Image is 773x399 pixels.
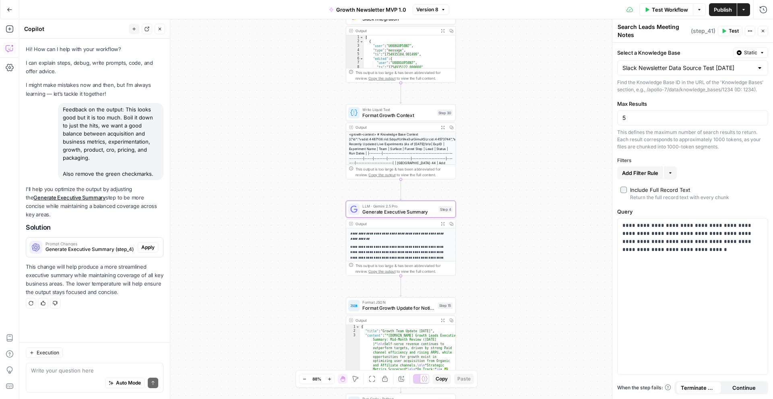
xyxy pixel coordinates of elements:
[346,52,364,57] div: 5
[368,173,395,177] span: Copy the output
[355,124,436,130] div: Output
[362,203,436,209] span: LLM · Gemini 2.5 Pro
[355,325,360,329] span: Toggle code folding, rows 1 through 4
[346,35,364,40] div: 1
[346,132,456,194] div: <growth-context> # Knowledge Base Context [{"id":"vsdid:4487106:rid:SdquYUr9ke3urGimuXSLr:cid:445...
[355,263,453,274] div: This output is too large & has been abbreviated for review. to view the full content.
[362,208,436,215] span: Generate Executive Summary
[58,103,163,180] div: Feedback on the output: This looks good but it is too much. Boil it down to just the hits, we wan...
[26,224,163,231] h2: Solution
[368,269,395,274] span: Copy the output
[622,169,658,177] span: Add Filter Rule
[26,59,163,76] p: I can explain steps, debug, write prompts, code, and offer advice.
[355,221,436,226] div: Output
[138,242,158,253] button: Apply
[617,384,671,391] a: When the step fails:
[457,375,471,383] span: Paste
[346,39,364,44] div: 2
[622,64,753,72] input: Slack Newsletter Data Source Test 07/29/2025
[721,381,767,394] button: Continue
[26,45,163,53] p: Hi! How can I help with your workflow?
[350,12,358,20] img: Slack-mark-RGB.png
[346,8,456,83] div: Slack IntegrationStep 40Output[ { "user":"U088GUP58N7", "type":"message", "ts":"1754935104.981499...
[400,276,402,296] g: Edge from step_4 to step_15
[454,374,474,384] button: Paste
[639,3,693,16] button: Test Workflow
[744,49,757,56] span: Static
[438,302,453,309] div: Step 15
[346,329,360,333] div: 2
[362,111,434,119] span: Format Growth Context
[620,187,627,193] input: Include Full Record TextReturn the full record text with every chunk
[617,208,768,216] label: Query
[26,185,163,219] p: I'll help you optimize the output by adjusting the step to be more concise while maintaining a ba...
[346,325,360,329] div: 1
[617,157,768,164] div: Filters
[346,104,456,179] div: Write Liquid TextFormat Growth ContextStep 30Output<growth-context> # Knowledge Base Context [{"i...
[360,35,364,40] span: Toggle code folding, rows 1 through 120
[24,25,126,33] div: Copilot
[400,179,402,200] g: Edge from step_30 to step_4
[45,242,134,246] span: Prompt Changes
[362,107,434,112] span: Write Liquid Text
[732,384,756,392] span: Continue
[105,378,145,388] button: Auto Mode
[26,263,163,297] p: This change will help produce a more streamlined executive summary while maintaining coverage of ...
[714,6,732,14] span: Publish
[400,372,402,393] g: Edge from step_15 to step_34
[413,4,449,15] button: Version 8
[617,129,768,150] div: This defines the maximum number of search results to return. Each result corresponds to approxima...
[355,317,436,323] div: Output
[312,376,321,382] span: 88%
[324,3,411,16] button: Growth Newsletter MVP 1.0
[355,70,453,81] div: This output is too large & has been abbreviated for review. to view the full content.
[436,375,448,383] span: Copy
[439,206,453,212] div: Step 4
[617,167,663,179] button: Add Filter Rule
[346,297,456,372] div: Format JSONFormat Growth Update for NotionStep 15Output{ "title":"Growth Team Update [DATE]", "co...
[346,61,364,65] div: 7
[718,26,742,36] button: Test
[437,13,453,19] div: Step 40
[346,48,364,53] div: 4
[362,15,434,23] span: Slack Integration
[691,27,715,35] span: ( step_41 )
[630,186,690,194] div: Include Full Record Text
[362,304,435,312] span: Format Growth Update for Notion
[346,57,364,61] div: 6
[355,28,436,33] div: Output
[618,23,689,39] textarea: Search Leads Meeting Notes
[336,6,406,14] span: Growth Newsletter MVP 1.0
[733,47,768,58] button: Static
[360,57,364,61] span: Toggle code folding, rows 6 through 9
[729,27,739,35] span: Test
[437,109,453,116] div: Step 30
[116,379,141,387] span: Auto Mode
[355,166,453,177] div: This output is too large & has been abbreviated for review. to view the full content.
[33,194,105,201] a: Generate Executive Summary
[26,81,163,98] p: I might make mistakes now and then, but I’m always learning — let’s tackle it together!
[360,39,364,44] span: Toggle code folding, rows 2 through 68
[400,83,402,103] g: Edge from step_40 to step_30
[141,244,155,251] span: Apply
[681,384,717,392] span: Terminate Workflow
[26,348,63,358] button: Execution
[37,349,59,356] span: Execution
[709,3,737,16] button: Publish
[617,100,768,108] label: Max Results
[346,65,364,70] div: 8
[368,76,395,80] span: Copy the output
[346,44,364,48] div: 3
[416,6,438,13] span: Version 8
[617,79,768,93] div: Find the Knowledge Base ID in the URL of the 'Knowledge Bases' section, e.g., /apollo-7/data/know...
[45,246,134,253] span: Generate Executive Summary (step_4)
[617,49,730,57] label: Select a Knowledge Base
[362,300,435,305] span: Format JSON
[432,374,451,384] button: Copy
[652,6,688,14] span: Test Workflow
[630,194,729,201] div: Return the full record text with every chunk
